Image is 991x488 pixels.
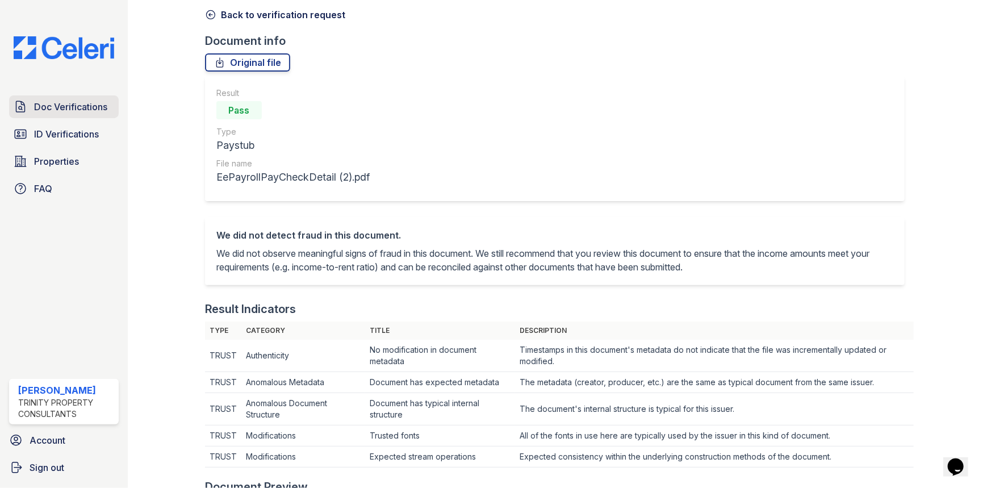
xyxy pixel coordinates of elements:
iframe: chat widget [943,443,980,477]
span: Doc Verifications [34,100,107,114]
th: Type [205,322,241,340]
div: Paystub [216,137,370,153]
td: TRUST [205,340,241,372]
td: All of the fonts in use here are typically used by the issuer in this kind of document. [515,426,914,447]
td: Document has typical internal structure [365,393,515,426]
td: Document has expected metadata [365,372,515,393]
td: Trusted fonts [365,426,515,447]
div: Result [216,87,370,99]
span: FAQ [34,182,52,195]
td: TRUST [205,372,241,393]
td: Anomalous Metadata [241,372,365,393]
a: Doc Verifications [9,95,119,118]
a: Back to verification request [205,8,345,22]
a: Account [5,429,123,452]
th: Description [515,322,914,340]
td: The document's internal structure is typical for this issuer. [515,393,914,426]
td: Timestamps in this document's metadata do not indicate that the file was incrementally updated or... [515,340,914,372]
td: Modifications [241,447,365,468]
div: Type [216,126,370,137]
a: Original file [205,53,290,72]
div: [PERSON_NAME] [18,383,114,397]
p: We did not observe meaningful signs of fraud in this document. We still recommend that you review... [216,247,893,274]
td: Modifications [241,426,365,447]
div: Pass [216,101,262,119]
td: Anomalous Document Structure [241,393,365,426]
a: Properties [9,150,119,173]
div: File name [216,158,370,169]
div: Document info [205,33,914,49]
img: CE_Logo_Blue-a8612792a0a2168367f1c8372b55b34899dd931a85d93a1a3d3e32e68fde9ad4.png [5,36,123,59]
td: TRUST [205,426,241,447]
td: Expected stream operations [365,447,515,468]
span: Account [30,433,65,447]
div: Result Indicators [205,301,296,317]
a: Sign out [5,456,123,479]
a: ID Verifications [9,123,119,145]
td: The metadata (creator, producer, etc.) are the same as typical document from the same issuer. [515,372,914,393]
span: Sign out [30,461,64,474]
span: ID Verifications [34,127,99,141]
td: TRUST [205,393,241,426]
div: EePayrollPayCheckDetail (2).pdf [216,169,370,185]
th: Category [241,322,365,340]
span: Properties [34,155,79,168]
th: Title [365,322,515,340]
td: No modification in document metadata [365,340,515,372]
a: FAQ [9,177,119,200]
td: Authenticity [241,340,365,372]
td: TRUST [205,447,241,468]
div: Trinity Property Consultants [18,397,114,420]
div: We did not detect fraud in this document. [216,228,893,242]
td: Expected consistency within the underlying construction methods of the document. [515,447,914,468]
